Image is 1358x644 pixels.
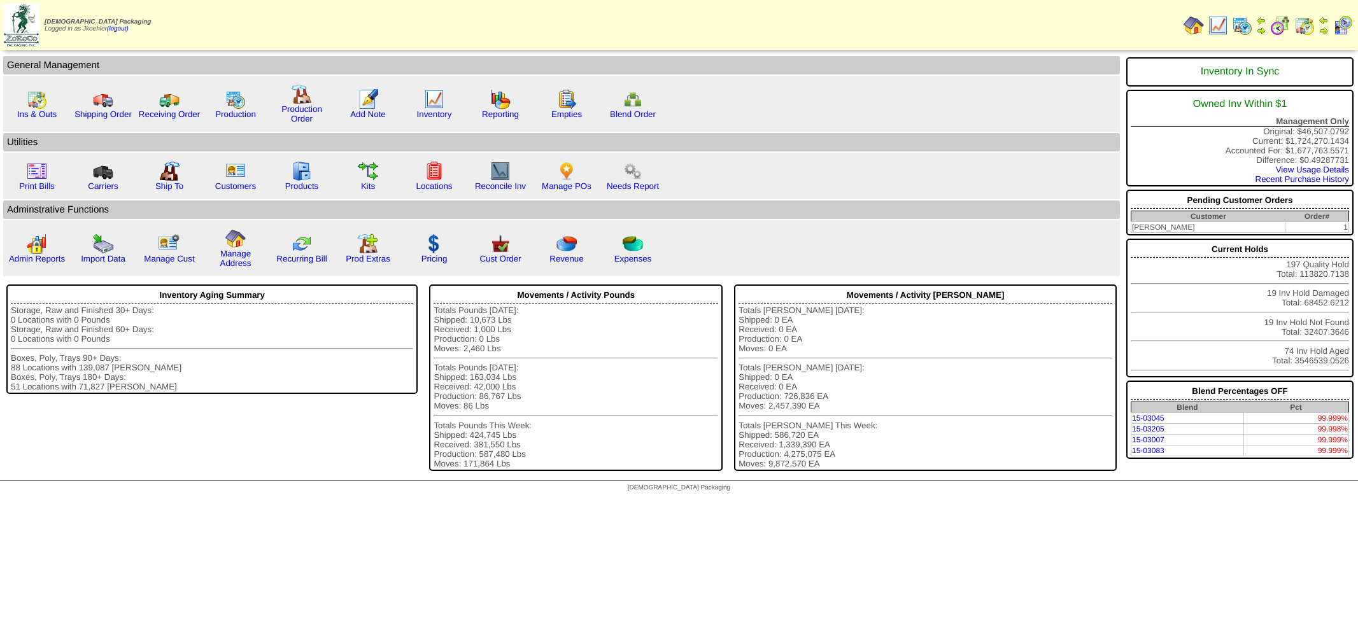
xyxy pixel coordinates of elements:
[482,109,519,119] a: Reporting
[490,89,511,109] img: graph.gif
[623,234,643,254] img: pie_chart2.png
[155,181,183,191] a: Ship To
[1126,90,1354,186] div: Original: $46,507.0792 Current: $1,724,270.1434 Accounted For: $1,677,763.5571 Difference: $0.492...
[416,181,452,191] a: Locations
[542,181,591,191] a: Manage POs
[292,161,312,181] img: cabinet.gif
[215,181,256,191] a: Customers
[220,249,251,268] a: Manage Address
[3,133,1120,151] td: Utilities
[292,234,312,254] img: reconcile.gif
[607,181,659,191] a: Needs Report
[1319,25,1329,36] img: arrowright.gif
[1132,424,1164,433] a: 15-03205
[346,254,390,263] a: Prod Extras
[549,254,583,263] a: Revenue
[1131,402,1243,413] th: Blend
[139,109,200,119] a: Receiving Order
[551,109,582,119] a: Empties
[1294,15,1315,36] img: calendarinout.gif
[74,109,132,119] a: Shipping Order
[361,181,375,191] a: Kits
[107,25,129,32] a: (logout)
[556,161,577,181] img: po.png
[610,109,656,119] a: Blend Order
[350,109,386,119] a: Add Note
[225,161,246,181] img: customers.gif
[358,234,378,254] img: prodextras.gif
[358,89,378,109] img: orders.gif
[17,109,57,119] a: Ins & Outs
[11,287,413,304] div: Inventory Aging Summary
[424,234,444,254] img: dollar.gif
[358,161,378,181] img: workflow.gif
[1243,402,1349,413] th: Pct
[1319,15,1329,25] img: arrowleft.gif
[292,84,312,104] img: factory.gif
[1131,241,1349,258] div: Current Holds
[81,254,125,263] a: Import Data
[276,254,327,263] a: Recurring Bill
[27,234,47,254] img: graph2.png
[215,109,256,119] a: Production
[1243,445,1349,456] td: 99.999%
[27,89,47,109] img: calendarinout.gif
[1132,414,1164,423] a: 15-03045
[1131,222,1285,233] td: [PERSON_NAME]
[556,89,577,109] img: workorder.gif
[158,234,181,254] img: managecust.png
[27,161,47,181] img: invoice2.gif
[623,161,643,181] img: workflow.png
[88,181,118,191] a: Carriers
[1333,15,1353,36] img: calendarcustomer.gif
[1208,15,1228,36] img: line_graph.gif
[739,287,1112,304] div: Movements / Activity [PERSON_NAME]
[1184,15,1204,36] img: home.gif
[1243,435,1349,445] td: 99.999%
[434,287,718,304] div: Movements / Activity Pounds
[1131,383,1349,400] div: Blend Percentages OFF
[93,161,113,181] img: truck3.gif
[19,181,55,191] a: Print Bills
[1243,413,1349,424] td: 99.999%
[225,228,246,249] img: home.gif
[490,161,511,181] img: line_graph2.gif
[45,18,151,25] span: [DEMOGRAPHIC_DATA] Packaging
[1131,92,1349,116] div: Owned Inv Within $1
[1131,116,1349,127] div: Management Only
[159,89,180,109] img: truck2.gif
[45,18,151,32] span: Logged in as Jkoehler
[434,305,718,468] div: Totals Pounds [DATE]: Shipped: 10,673 Lbs Received: 1,000 Lbs Production: 0 Lbs Moves: 2,460 Lbs ...
[490,234,511,254] img: cust_order.png
[144,254,194,263] a: Manage Cust
[3,56,1120,74] td: General Management
[1131,211,1285,222] th: Customer
[281,104,322,123] a: Production Order
[1243,424,1349,435] td: 99.998%
[424,89,444,109] img: line_graph.gif
[225,89,246,109] img: calendarprod.gif
[417,109,452,119] a: Inventory
[285,181,319,191] a: Products
[1270,15,1291,36] img: calendarblend.gif
[1255,174,1349,184] a: Recent Purchase History
[1285,211,1349,222] th: Order#
[1126,239,1354,377] div: 197 Quality Hold Total: 113820.7138 19 Inv Hold Damaged Total: 68452.6212 19 Inv Hold Not Found T...
[421,254,448,263] a: Pricing
[1232,15,1252,36] img: calendarprod.gif
[4,4,39,46] img: zoroco-logo-small.webp
[424,161,444,181] img: locations.gif
[479,254,521,263] a: Cust Order
[556,234,577,254] img: pie_chart.png
[11,305,413,391] div: Storage, Raw and Finished 30+ Days: 0 Locations with 0 Pounds Storage, Raw and Finished 60+ Days:...
[93,89,113,109] img: truck.gif
[1132,446,1164,455] a: 15-03083
[1256,15,1266,25] img: arrowleft.gif
[1256,25,1266,36] img: arrowright.gif
[623,89,643,109] img: network.png
[1131,192,1349,209] div: Pending Customer Orders
[739,305,1112,468] div: Totals [PERSON_NAME] [DATE]: Shipped: 0 EA Received: 0 EA Production: 0 EA Moves: 0 EA Totals [PE...
[1132,435,1164,444] a: 15-03007
[614,254,652,263] a: Expenses
[628,484,730,491] span: [DEMOGRAPHIC_DATA] Packaging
